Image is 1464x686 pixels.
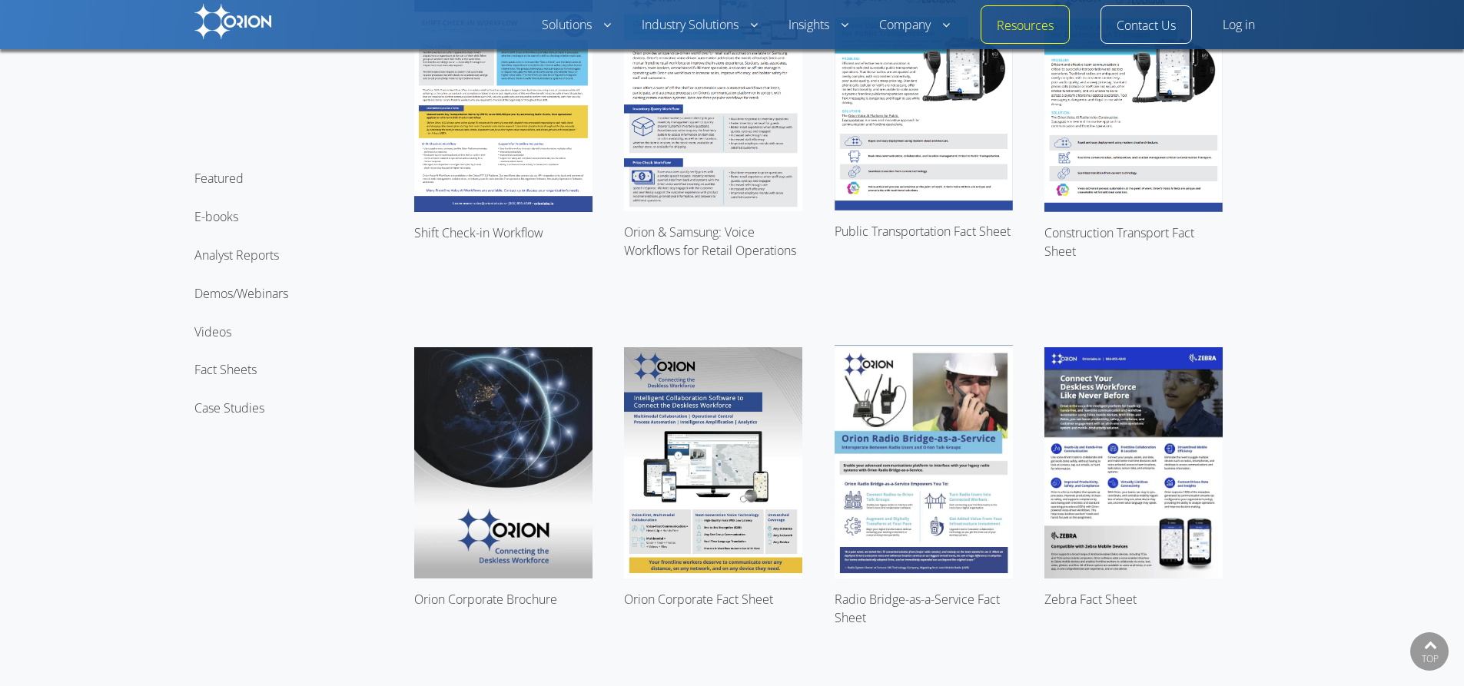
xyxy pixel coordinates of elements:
[194,399,264,417] a: Case Studies
[1044,347,1223,578] img: Zebra Fact Sheet
[1223,16,1255,35] a: Log in
[194,4,271,39] img: Orion
[542,16,611,35] a: Solutions
[788,16,848,35] a: Insights
[414,347,593,578] img: Orion Corporate Brochure
[1117,17,1176,35] a: Contact Us
[624,347,802,578] img: Orion Corporate Fact Sheet
[194,247,279,264] a: Analyst Reports
[835,347,1013,578] img: Radio Bridge-as-a-Service Fact Sheet
[879,16,950,35] a: Company
[642,16,758,35] a: Industry Solutions
[194,361,257,379] a: Fact Sheets
[835,222,1013,345] div: Public Transportation Fact Sheet
[1044,224,1223,346] div: Construction Transport Fact Sheet
[194,323,231,341] a: Videos
[414,224,593,346] div: Shift Check-in Workflow
[997,17,1054,35] a: Resources
[194,170,244,187] a: Featured
[194,285,288,303] a: Demos/Webinars
[624,223,802,346] div: Orion & Samsung: Voice Workflows for Retail Operations
[194,208,238,226] a: E-books
[1187,508,1464,686] iframe: Chat Widget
